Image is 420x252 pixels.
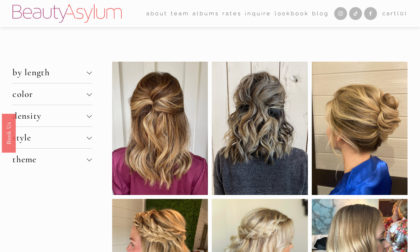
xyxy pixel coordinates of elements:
[12,110,86,121] span: density
[312,8,329,19] a: Blog
[171,8,189,19] a: folder dropdown
[349,7,362,20] a: TikTok
[275,8,309,19] a: Lookbook
[12,89,86,99] span: color
[245,8,271,19] a: Inquire
[12,4,122,23] img: Beauty Asylum | Bridal Hair &amp; Makeup Charlotte &amp; Atlanta
[146,8,167,19] a: folder dropdown
[222,8,241,19] a: Rates
[12,105,91,127] button: density
[12,83,91,105] button: color
[146,9,167,19] span: about
[12,154,86,165] span: theme
[364,7,377,20] a: Facebook
[334,7,347,20] a: Instagram
[400,10,405,17] span: 0
[397,10,408,17] span: ( )
[171,9,189,19] span: team
[12,149,91,170] button: theme
[2,113,16,152] a: Book Us
[12,62,91,83] button: by length
[193,8,219,19] a: albums
[382,9,407,19] a: 0 items in cart
[12,127,91,148] button: style
[12,132,86,143] span: style
[12,67,86,78] span: by length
